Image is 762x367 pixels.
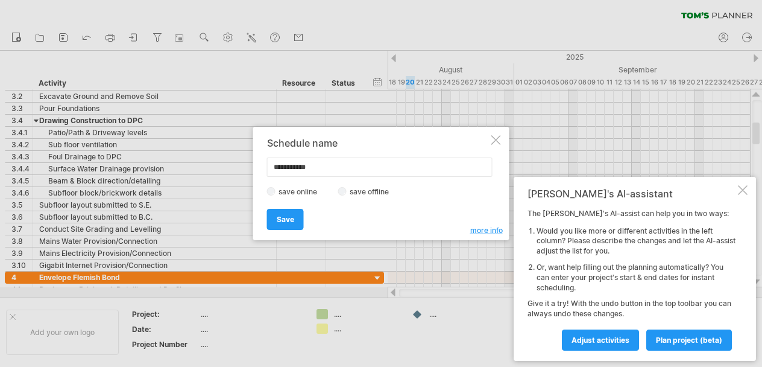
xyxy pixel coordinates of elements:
div: The [PERSON_NAME]'s AI-assist can help you in two ways: Give it a try! With the undo button in th... [527,209,735,350]
a: plan project (beta) [646,330,732,351]
a: Adjust activities [562,330,639,351]
span: plan project (beta) [656,336,722,345]
span: Save [277,215,294,224]
label: save online [276,187,327,196]
a: Save [267,209,304,230]
li: Would you like more or different activities in the left column? Please describe the changes and l... [537,226,735,257]
span: more info [470,226,503,235]
div: Schedule name [267,138,489,148]
label: save offline [347,187,399,196]
span: Adjust activities [571,336,629,345]
div: [PERSON_NAME]'s AI-assistant [527,188,735,200]
li: Or, want help filling out the planning automatically? You can enter your project's start & end da... [537,263,735,293]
